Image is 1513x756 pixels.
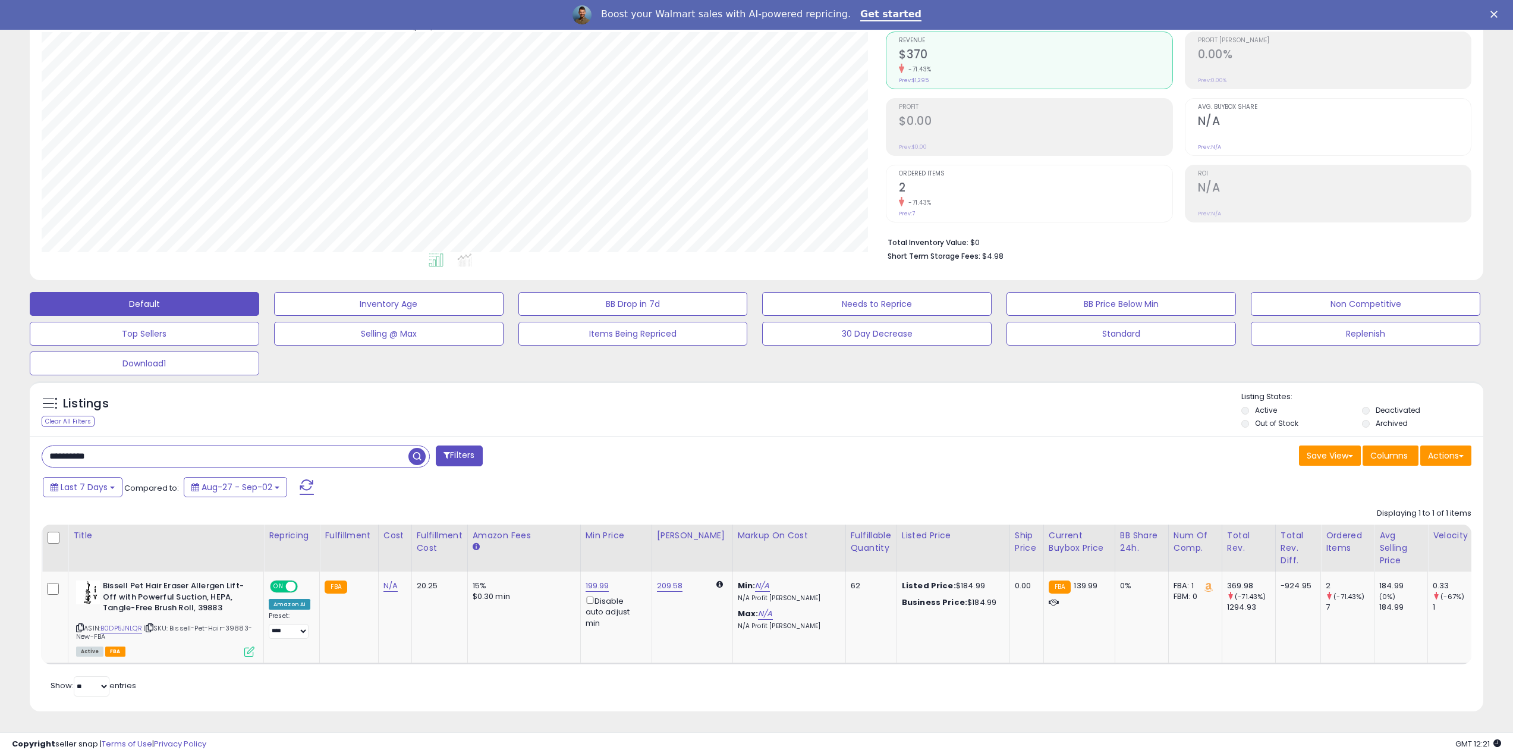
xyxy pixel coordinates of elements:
[1074,580,1097,591] span: 139.99
[899,48,1172,64] h2: $370
[902,597,967,608] b: Business Price:
[1235,592,1266,601] small: (-71.43%)
[73,529,259,542] div: Title
[586,580,609,592] a: 199.99
[657,580,683,592] a: 209.58
[586,594,643,629] div: Disable auto adjust min
[1015,581,1034,591] div: 0.00
[100,623,142,633] a: B0DP5JNLQR
[76,581,254,655] div: ASIN:
[473,542,480,553] small: Amazon Fees.
[103,581,247,617] b: Bissell Pet Hair Eraser Allergen Lift-Off with Powerful Suction, HEPA, Tangle-Free Brush Roll, 39883
[586,529,647,542] div: Min Price
[657,529,728,542] div: [PERSON_NAME]
[851,529,892,554] div: Fulfillable Quantity
[1049,581,1071,594] small: FBA
[902,529,1005,542] div: Listed Price
[851,581,888,591] div: 62
[102,738,152,749] a: Terms of Use
[269,599,310,610] div: Amazon AI
[573,5,592,24] img: Profile image for Adrian
[269,529,314,542] div: Repricing
[124,482,179,494] span: Compared to:
[473,581,571,591] div: 15%
[1120,529,1163,554] div: BB Share 24h.
[30,292,259,316] button: Default
[1433,529,1476,542] div: Velocity
[902,581,1001,591] div: $184.99
[436,446,482,466] button: Filters
[738,580,756,591] b: Min:
[902,597,1001,608] div: $184.99
[105,647,125,657] span: FBA
[1006,322,1236,346] button: Standard
[383,580,398,592] a: N/A
[296,582,315,592] span: OFF
[1433,602,1481,613] div: 1
[1120,581,1159,591] div: 0%
[1455,738,1501,749] span: 2025-09-12 12:21 GMT
[1299,446,1361,466] button: Save View
[899,210,915,217] small: Prev: 7
[1281,529,1316,567] div: Total Rev. Diff.
[473,529,575,542] div: Amazon Fees
[1198,104,1471,111] span: Avg. Buybox Share
[184,477,287,497] button: Aug-27 - Sep-02
[758,608,772,620] a: N/A
[473,591,571,602] div: $0.30 min
[12,739,206,750] div: seller snap | |
[899,104,1172,111] span: Profit
[888,234,1462,249] li: $0
[1255,418,1298,428] label: Out of Stock
[325,581,347,594] small: FBA
[1440,592,1464,601] small: (-67%)
[904,65,932,74] small: -71.43%
[738,608,759,619] b: Max:
[762,292,992,316] button: Needs to Reprice
[1379,592,1396,601] small: (0%)
[738,529,841,542] div: Markup on Cost
[271,582,286,592] span: ON
[1420,446,1471,466] button: Actions
[417,581,458,591] div: 20.25
[1326,581,1374,591] div: 2
[63,396,109,412] h5: Listings
[1198,114,1471,130] h2: N/A
[1326,529,1369,554] div: Ordered Items
[76,647,103,657] span: All listings currently available for purchase on Amazon
[902,580,956,591] b: Listed Price:
[860,8,921,21] a: Get started
[888,237,968,247] b: Total Inventory Value:
[61,481,108,493] span: Last 7 Days
[738,622,836,630] p: N/A Profit [PERSON_NAME]
[417,529,463,554] div: Fulfillment Cost
[904,198,932,207] small: -71.43%
[1174,581,1213,591] div: FBA: 1
[1006,292,1236,316] button: BB Price Below Min
[76,581,100,604] img: 41JJiYz9kVL._SL40_.jpg
[1379,529,1423,567] div: Avg Selling Price
[1326,602,1374,613] div: 7
[1174,529,1217,554] div: Num of Comp.
[1281,581,1311,591] div: -924.95
[888,251,980,261] b: Short Term Storage Fees:
[1198,171,1471,177] span: ROI
[1379,581,1427,591] div: 184.99
[1049,529,1110,554] div: Current Buybox Price
[1376,418,1408,428] label: Archived
[1198,181,1471,197] h2: N/A
[899,77,929,84] small: Prev: $1,295
[899,114,1172,130] h2: $0.00
[518,292,748,316] button: BB Drop in 7d
[383,529,407,542] div: Cost
[1227,581,1275,591] div: 369.98
[274,322,504,346] button: Selling @ Max
[1198,143,1221,150] small: Prev: N/A
[274,292,504,316] button: Inventory Age
[899,171,1172,177] span: Ordered Items
[1370,450,1408,462] span: Columns
[899,143,927,150] small: Prev: $0.00
[269,612,310,639] div: Preset:
[762,322,992,346] button: 30 Day Decrease
[982,250,1004,262] span: $4.98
